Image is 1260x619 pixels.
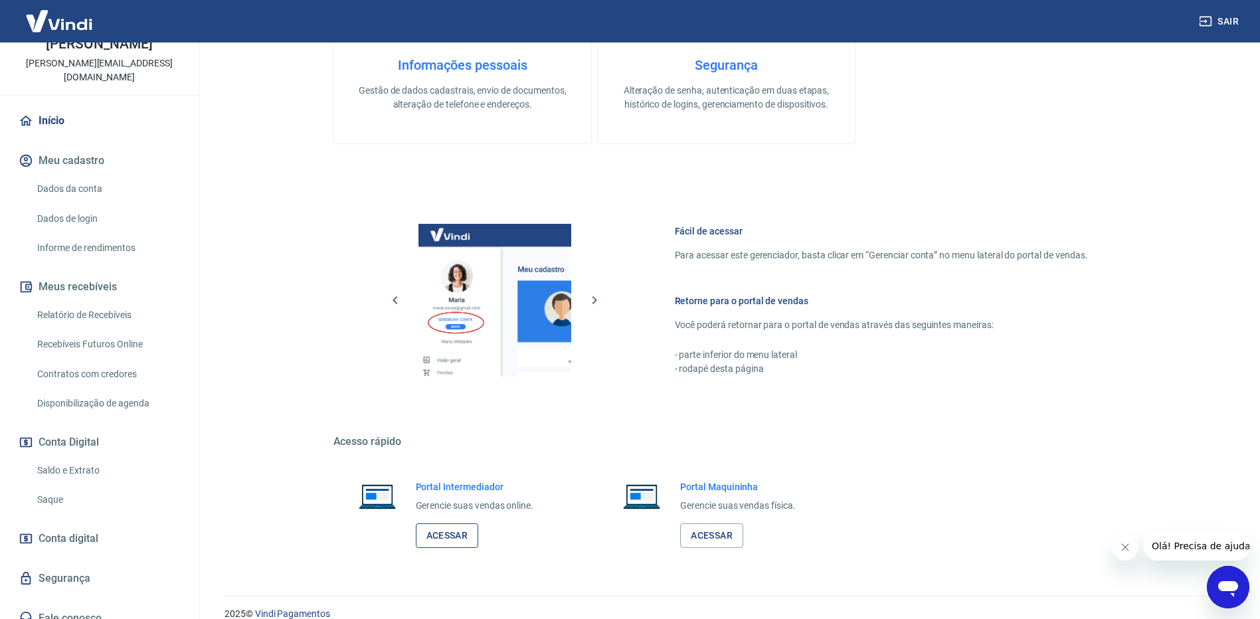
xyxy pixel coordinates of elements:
[675,224,1088,238] h6: Fácil de acessar
[675,362,1088,376] p: - rodapé desta página
[32,205,183,232] a: Dados de login
[16,524,183,553] a: Conta digital
[1112,534,1138,561] iframe: Fechar mensagem
[619,57,834,73] h4: Segurança
[16,106,183,135] a: Início
[32,302,183,329] a: Relatório de Recebíveis
[32,331,183,358] a: Recebíveis Futuros Online
[675,248,1088,262] p: Para acessar este gerenciador, basta clicar em “Gerenciar conta” no menu lateral do portal de ven...
[416,480,534,493] h6: Portal Intermediador
[675,318,1088,332] p: Você poderá retornar para o portal de vendas através das seguintes maneiras:
[32,361,183,388] a: Contratos com credores
[416,523,479,548] a: Acessar
[16,428,183,457] button: Conta Digital
[46,37,152,51] p: [PERSON_NAME]
[614,480,670,512] img: Imagem de um notebook aberto
[1196,9,1244,34] button: Sair
[333,435,1120,448] h5: Acesso rápido
[680,480,796,493] h6: Portal Maquininha
[349,480,405,512] img: Imagem de um notebook aberto
[16,1,102,41] img: Vindi
[32,390,183,417] a: Disponibilização de agenda
[675,294,1088,308] h6: Retorne para o portal de vendas
[355,57,570,73] h4: Informações pessoais
[675,348,1088,362] p: - parte inferior do menu lateral
[416,499,534,513] p: Gerencie suas vendas online.
[32,175,183,203] a: Dados da conta
[16,564,183,593] a: Segurança
[619,84,834,112] p: Alteração de senha, autenticação em duas etapas, histórico de logins, gerenciamento de dispositivos.
[1144,531,1249,561] iframe: Mensagem da empresa
[418,224,571,377] img: Imagem da dashboard mostrando o botão de gerenciar conta na sidebar no lado esquerdo
[680,523,743,548] a: Acessar
[8,9,112,20] span: Olá! Precisa de ajuda?
[16,146,183,175] button: Meu cadastro
[255,608,330,619] a: Vindi Pagamentos
[355,84,570,112] p: Gestão de dados cadastrais, envio de documentos, alteração de telefone e endereços.
[680,499,796,513] p: Gerencie suas vendas física.
[1207,566,1249,608] iframe: Botão para abrir a janela de mensagens
[16,272,183,302] button: Meus recebíveis
[32,457,183,484] a: Saldo e Extrato
[11,56,188,84] p: [PERSON_NAME][EMAIL_ADDRESS][DOMAIN_NAME]
[32,486,183,513] a: Saque
[32,234,183,262] a: Informe de rendimentos
[39,529,98,548] span: Conta digital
